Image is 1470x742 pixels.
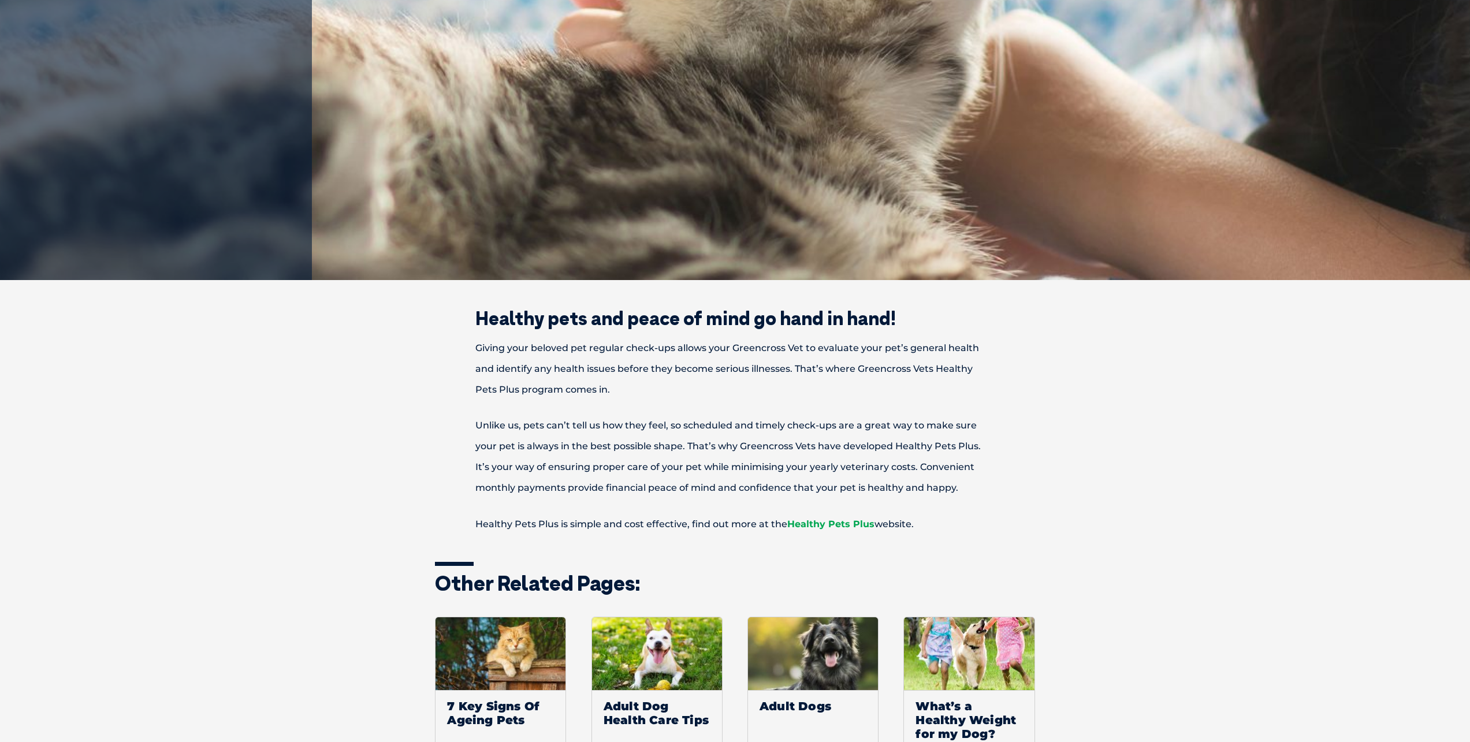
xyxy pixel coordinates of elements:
p: Healthy Pets Plus is simple and cost effective, find out more at the website. [435,514,1036,535]
h3: Other related pages: [435,573,1036,594]
a: Healthy Pets Plus [787,519,874,530]
span: Adult Dog Health Care Tips [592,690,722,736]
span: 7 Key Signs Of Ageing Pets [436,690,565,736]
p: Giving your beloved pet regular check-ups allows your Greencross Vet to evaluate your pet’s gener... [435,338,1036,400]
p: Unlike us, pets can’t tell us how they feel, so scheduled and timely check-ups are a great way to... [435,415,1036,498]
span: Adult Dogs [748,690,878,722]
h2: Healthy pets and peace of mind go hand in hand! [435,309,1036,327]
